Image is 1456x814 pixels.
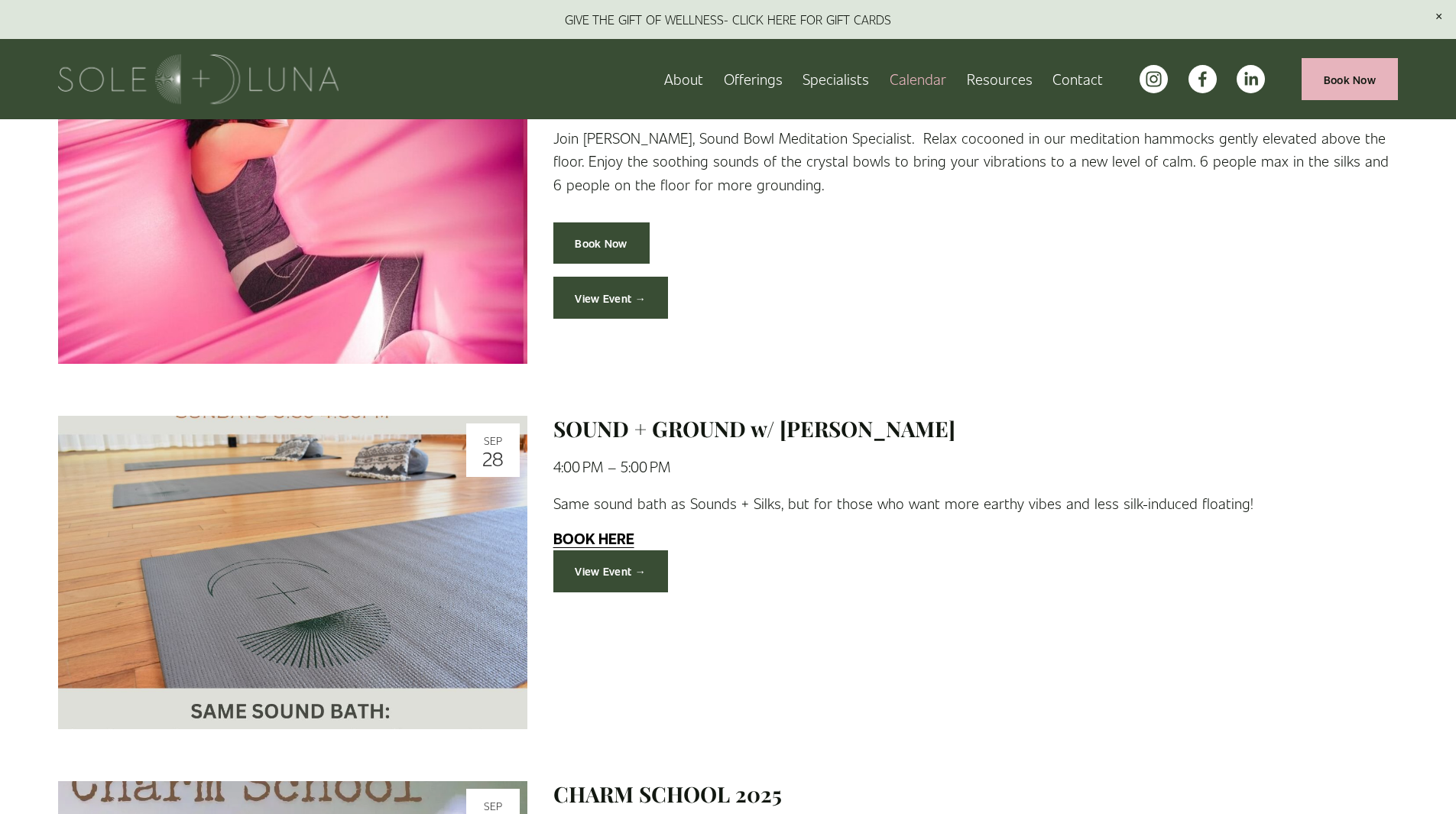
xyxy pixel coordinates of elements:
[471,800,515,811] div: Sep
[1052,66,1103,92] a: Contact
[724,67,783,91] span: Offerings
[803,66,869,92] a: Specialists
[58,416,527,729] img: SOUND + GROUND w/ Elizabeth Lidov
[553,414,955,443] a: SOUND + GROUND w/ [PERSON_NAME]
[553,529,634,547] a: BOOK HERE
[553,491,1398,515] p: Same sound bath as Sounds + Silks, but for those who want more earthy vibes and less silk-induced...
[553,550,669,592] a: View Event →
[553,780,782,808] a: CHARM SCHOOL 2025
[553,222,650,264] a: Book Now
[967,67,1033,91] span: Resources
[553,277,669,319] a: View Event →
[621,457,670,475] time: 5:00 PM
[471,448,515,468] div: 28
[58,50,527,364] img: SOUNDS + SILKS w/ Elizabeth
[1302,58,1398,100] a: Book Now
[664,66,703,92] a: About
[471,435,515,446] div: Sep
[553,528,634,548] strong: BOOK HERE
[1237,65,1265,93] a: LinkedIn
[724,66,783,92] a: folder dropdown
[1140,65,1168,93] a: instagram-unauth
[1188,65,1217,93] a: facebook-unauth
[58,54,339,104] img: Sole + Luna
[890,66,946,92] a: Calendar
[967,66,1033,92] a: folder dropdown
[553,457,603,475] time: 4:00 PM
[553,126,1398,196] p: Join [PERSON_NAME], Sound Bowl Meditation Specialist. Relax cocooned in our meditation hammocks g...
